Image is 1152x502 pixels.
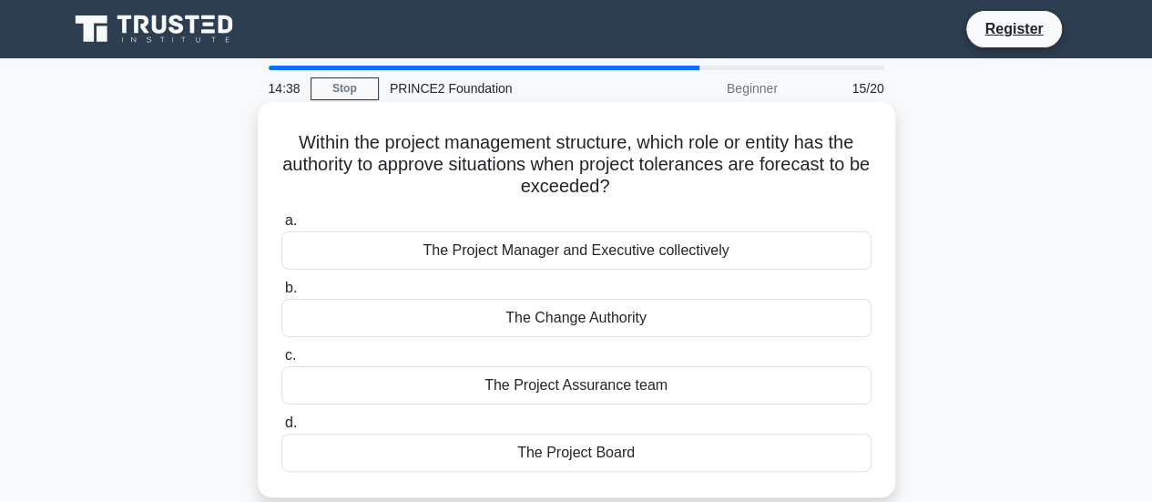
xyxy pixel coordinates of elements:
[285,347,296,363] span: c.
[789,70,895,107] div: 15/20
[974,17,1054,40] a: Register
[281,366,872,405] div: The Project Assurance team
[285,212,297,228] span: a.
[281,231,872,270] div: The Project Manager and Executive collectively
[629,70,789,107] div: Beginner
[311,77,379,100] a: Stop
[285,415,297,430] span: d.
[281,434,872,472] div: The Project Board
[285,280,297,295] span: b.
[258,70,311,107] div: 14:38
[281,299,872,337] div: The Change Authority
[280,131,873,199] h5: Within the project management structure, which role or entity has the authority to approve situat...
[379,70,629,107] div: PRINCE2 Foundation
